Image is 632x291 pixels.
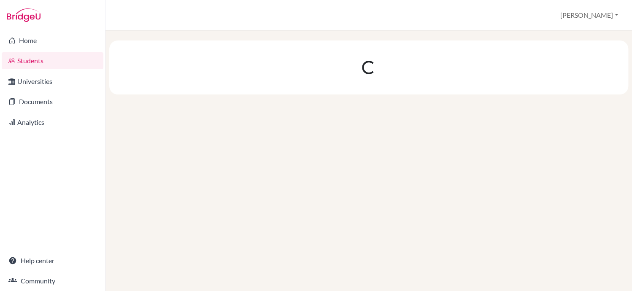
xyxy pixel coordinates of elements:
[2,32,103,49] a: Home
[2,114,103,131] a: Analytics
[2,272,103,289] a: Community
[2,73,103,90] a: Universities
[7,8,41,22] img: Bridge-U
[556,7,622,23] button: [PERSON_NAME]
[2,52,103,69] a: Students
[2,252,103,269] a: Help center
[2,93,103,110] a: Documents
